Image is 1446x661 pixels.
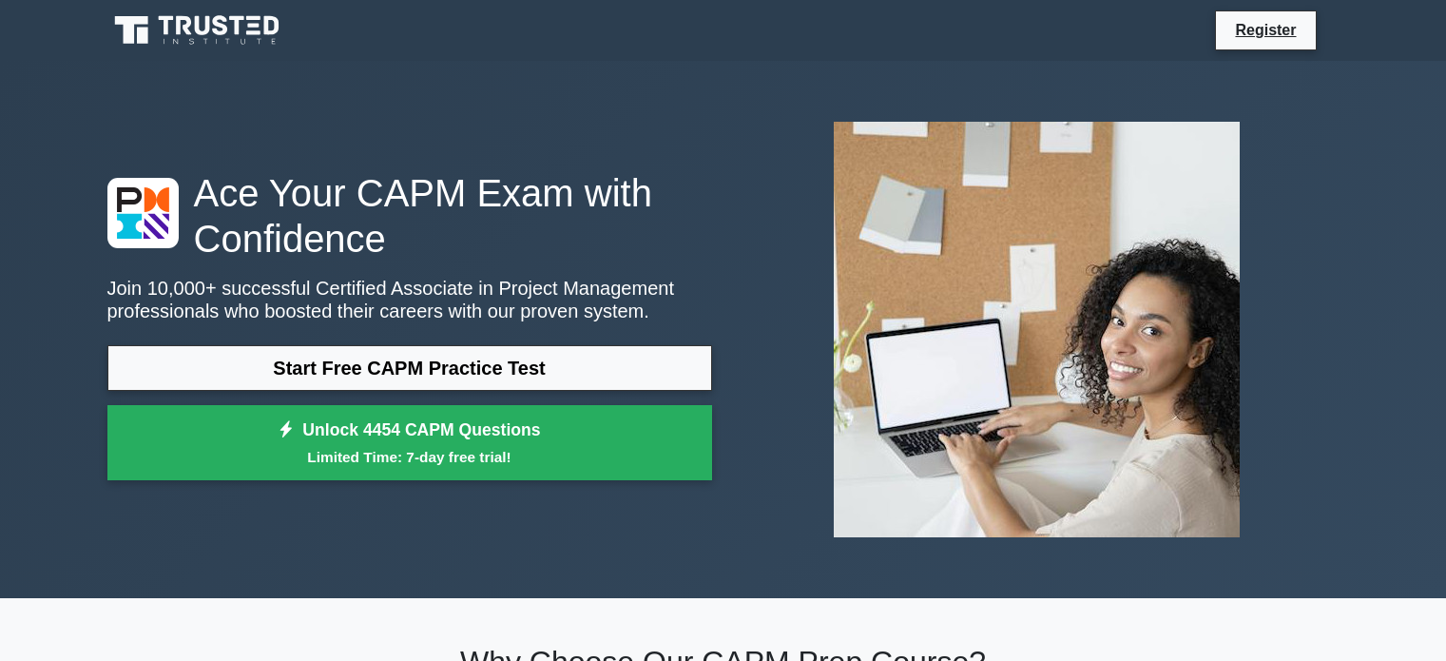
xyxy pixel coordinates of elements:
[1224,18,1307,42] a: Register
[107,345,712,391] a: Start Free CAPM Practice Test
[107,277,712,322] p: Join 10,000+ successful Certified Associate in Project Management professionals who boosted their...
[107,170,712,262] h1: Ace Your CAPM Exam with Confidence
[131,446,688,468] small: Limited Time: 7-day free trial!
[107,405,712,481] a: Unlock 4454 CAPM QuestionsLimited Time: 7-day free trial!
